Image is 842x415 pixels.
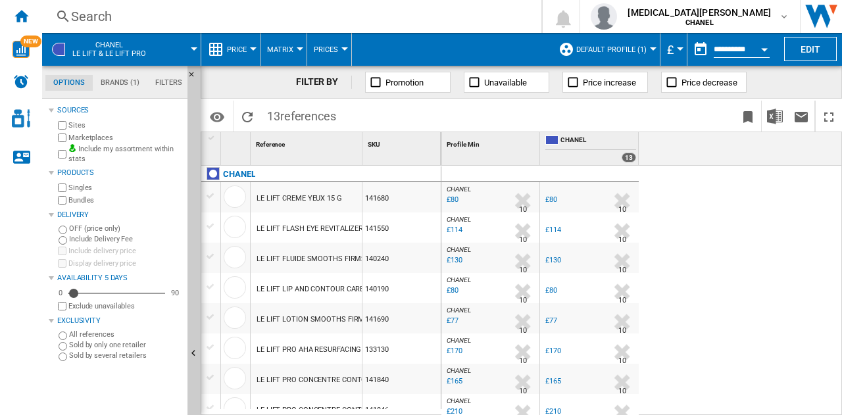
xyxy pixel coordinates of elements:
button: Options [204,105,230,128]
input: Bundles [58,196,66,205]
div: Delivery [57,210,182,220]
md-tab-item: Filters [147,75,190,91]
div: Price [208,33,253,66]
div: £114 [545,226,561,234]
button: Hide [187,66,203,89]
div: £80 [543,193,557,207]
img: cosmetic-logo.svg [12,109,30,128]
span: CHANEL [447,246,470,253]
span: [MEDICAL_DATA][PERSON_NAME] [628,6,771,19]
div: 141690 [362,303,441,333]
div: Default profile (1) [558,33,653,66]
span: CHANEL [447,367,470,374]
img: mysite-bg-18x18.png [68,144,76,152]
div: Delivery Time : 10 days [519,324,527,337]
div: Last updated : Thursday, 2 October 2025 03:01 [445,375,462,388]
input: All references [59,331,67,340]
button: Bookmark this report [735,101,761,132]
label: Singles [68,183,182,193]
label: Include delivery price [68,246,182,256]
div: Sort None [444,132,539,153]
input: Marketplaces [58,134,66,142]
div: LE LIFT LIP AND CONTOUR CARE SMOOTHS FIRMS PLUMPS 15 G [257,274,472,305]
button: CHANELLe lift & le lift pro [72,33,159,66]
img: profile.jpg [591,3,617,30]
span: Price increase [583,78,636,87]
b: CHANEL [685,18,714,27]
div: Sort None [224,132,250,153]
md-tab-item: Options [45,75,93,91]
div: Delivery Time : 10 days [519,264,527,277]
label: Display delivery price [68,258,182,268]
div: Last updated : Thursday, 2 October 2025 02:57 [445,254,462,267]
span: Price [227,45,247,54]
div: £77 [545,316,557,325]
span: references [280,109,336,123]
input: Include delivery price [58,247,66,255]
div: Reference Sort None [253,132,362,153]
img: alerts-logo.svg [13,74,29,89]
span: Prices [314,45,338,54]
span: CHANEL [447,276,470,283]
label: Exclude unavailables [68,301,182,311]
button: £ [667,33,680,66]
span: CHANEL [447,216,470,223]
div: Search [71,7,507,26]
div: 141550 [362,212,441,243]
label: Sites [68,120,182,130]
button: Matrix [267,33,300,66]
label: Marketplaces [68,133,182,143]
div: LE LIFT PRO CONCENTRE CONTOURS 30 ML [257,365,402,395]
div: £165 [545,377,561,385]
div: Last updated : Thursday, 2 October 2025 02:57 [445,284,458,297]
span: CHANEL [447,337,470,344]
label: All references [69,330,182,339]
div: Delivery Time : 10 days [618,294,626,307]
div: Delivery Time : 10 days [618,385,626,398]
span: CHANEL [447,397,470,404]
md-slider: Availability [68,287,165,300]
label: OFF (price only) [69,224,182,233]
button: Edit [784,37,837,61]
div: Products [57,168,182,178]
label: Sold by several retailers [69,351,182,360]
div: Sources [57,105,182,116]
button: Open calendar [753,36,776,59]
button: md-calendar [687,36,714,62]
div: Click to filter on that brand [223,166,255,182]
label: Sold by only one retailer [69,340,182,350]
span: CHANEL:Le lift & le lift pro [72,41,146,58]
div: Last updated : Thursday, 2 October 2025 02:57 [445,193,458,207]
div: £80 [545,286,557,295]
div: CHANEL 13 offers sold by CHANEL [543,132,639,165]
div: £77 [543,314,557,328]
button: Price decrease [661,72,747,93]
label: Include my assortment within stats [68,144,182,164]
input: Singles [58,183,66,192]
div: Last updated : Thursday, 2 October 2025 02:57 [445,224,462,237]
span: CHANEL [447,185,470,193]
button: Unavailable [464,72,549,93]
button: Download in Excel [762,101,788,132]
img: excel-24x24.png [767,109,783,124]
span: Promotion [385,78,424,87]
input: Sold by only one retailer [59,342,67,351]
div: £80 [543,284,557,297]
div: £80 [545,195,557,204]
span: CHANEL [447,306,470,314]
div: £130 [543,254,561,267]
span: Profile Min [447,141,480,148]
span: Price decrease [681,78,737,87]
div: Sort None [253,132,362,153]
div: LE LIFT PRO AHA RESURFACING SCRUB 100 ML [257,335,412,365]
div: 13 offers sold by CHANEL [622,153,636,162]
div: Last updated : Thursday, 2 October 2025 02:58 [445,314,458,328]
button: Promotion [365,72,451,93]
div: Profile Min Sort None [444,132,539,153]
div: £170 [545,347,561,355]
span: Unavailable [484,78,527,87]
div: Delivery Time : 10 days [519,294,527,307]
button: Send this report by email [788,101,814,132]
div: Delivery Time : 10 days [519,354,527,368]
